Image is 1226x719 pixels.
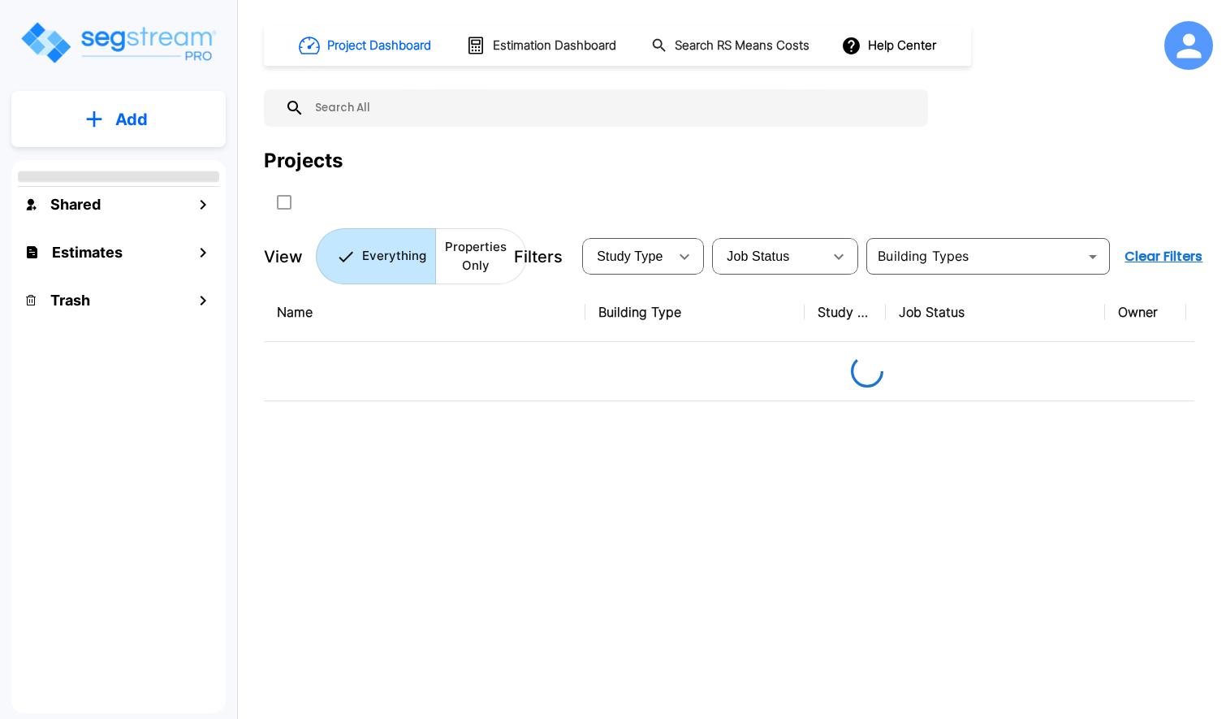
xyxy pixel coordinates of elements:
[52,241,123,263] h1: Estimates
[493,37,616,55] h1: Estimation Dashboard
[1105,283,1186,342] th: Owner
[264,283,585,342] th: Name
[805,283,886,342] th: Study Type
[50,193,101,215] h1: Shared
[264,245,303,269] p: View
[675,37,809,55] h1: Search RS Means Costs
[838,30,943,61] button: Help Center
[268,186,300,219] button: SelectAll
[460,28,625,63] button: Estimation Dashboard
[597,249,663,263] span: Study Type
[327,37,431,55] h1: Project Dashboard
[445,238,507,275] p: Properties Only
[727,249,789,263] span: Job Status
[1081,245,1104,268] button: Open
[264,146,343,175] div: Projects
[19,19,218,66] img: Logo
[304,89,920,127] input: Search All
[362,247,426,266] p: Everything
[886,283,1105,342] th: Job Status
[115,107,148,132] p: Add
[715,234,822,279] div: Select
[871,245,1078,268] input: Building Types
[435,228,527,284] button: Properties Only
[585,234,668,279] div: Select
[11,96,226,143] button: Add
[585,283,805,342] th: Building Type
[50,289,90,311] h1: Trash
[514,245,563,269] p: Filters
[316,228,527,284] div: Platform
[1118,240,1209,273] button: Clear Filters
[292,28,440,63] button: Project Dashboard
[645,30,818,62] button: Search RS Means Costs
[316,228,436,284] button: Everything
